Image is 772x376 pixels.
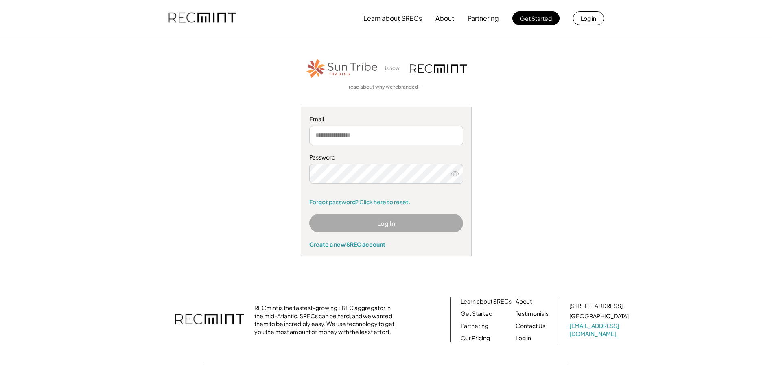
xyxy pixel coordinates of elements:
[468,10,499,26] button: Partnering
[309,214,463,232] button: Log In
[309,115,463,123] div: Email
[435,10,454,26] button: About
[309,240,463,248] div: Create a new SREC account
[516,297,532,306] a: About
[569,302,623,310] div: [STREET_ADDRESS]
[383,65,406,72] div: is now
[306,57,379,80] img: STT_Horizontal_Logo%2B-%2BColor.png
[516,322,545,330] a: Contact Us
[569,312,629,320] div: [GEOGRAPHIC_DATA]
[254,304,399,336] div: RECmint is the fastest-growing SREC aggregator in the mid-Atlantic. SRECs can be hard, and we wan...
[461,322,488,330] a: Partnering
[573,11,604,25] button: Log in
[168,4,236,32] img: recmint-logotype%403x.png
[461,334,490,342] a: Our Pricing
[309,198,463,206] a: Forgot password? Click here to reset.
[516,310,549,318] a: Testimonials
[175,306,244,334] img: recmint-logotype%403x.png
[309,153,463,162] div: Password
[516,334,531,342] a: Log in
[512,11,560,25] button: Get Started
[461,310,492,318] a: Get Started
[569,322,630,338] a: [EMAIL_ADDRESS][DOMAIN_NAME]
[349,84,424,91] a: read about why we rebranded →
[410,64,467,73] img: recmint-logotype%403x.png
[363,10,422,26] button: Learn about SRECs
[461,297,512,306] a: Learn about SRECs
